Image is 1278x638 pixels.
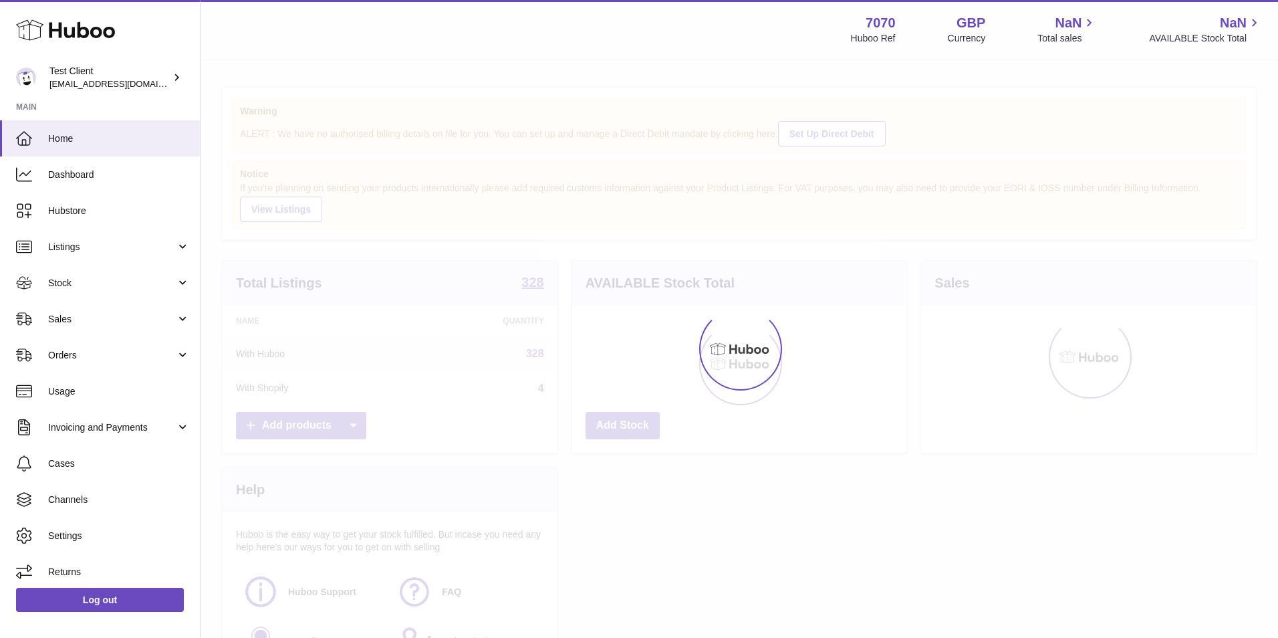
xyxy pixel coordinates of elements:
[1149,32,1262,45] span: AVAILABLE Stock Total
[48,277,176,290] span: Stock
[1055,14,1081,32] span: NaN
[1149,14,1262,45] a: NaN AVAILABLE Stock Total
[48,241,176,253] span: Listings
[48,349,176,362] span: Orders
[48,205,190,217] span: Hubstore
[48,385,190,398] span: Usage
[851,32,896,45] div: Huboo Ref
[49,78,197,89] span: [EMAIL_ADDRESS][DOMAIN_NAME]
[866,14,896,32] strong: 7070
[48,169,190,181] span: Dashboard
[1220,14,1247,32] span: NaN
[48,494,190,506] span: Channels
[48,132,190,145] span: Home
[48,313,176,326] span: Sales
[48,457,190,470] span: Cases
[49,65,170,90] div: Test Client
[48,421,176,434] span: Invoicing and Payments
[48,566,190,578] span: Returns
[956,14,985,32] strong: GBP
[16,588,184,612] a: Log out
[948,32,986,45] div: Currency
[48,530,190,542] span: Settings
[1037,32,1097,45] span: Total sales
[1037,14,1097,45] a: NaN Total sales
[16,68,36,88] img: internalAdmin-7070@internal.huboo.com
